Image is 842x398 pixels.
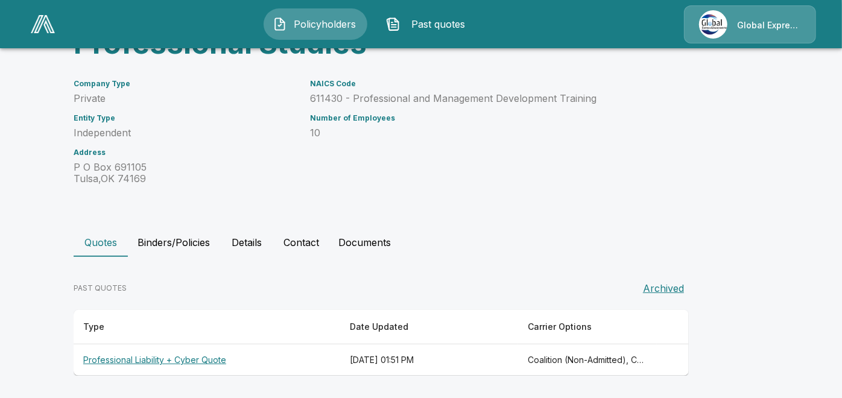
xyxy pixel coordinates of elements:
[74,310,689,376] table: responsive table
[74,162,296,185] p: P O Box 691105 Tulsa , OK 74169
[518,344,657,376] th: Coalition (Non-Admitted), Cowbell (Admitted), Cowbell (Non-Admitted), CFC (Admitted), Tokio Marin...
[405,17,472,31] span: Past quotes
[220,228,274,257] button: Details
[74,228,768,257] div: policyholder tabs
[74,283,127,294] p: PAST QUOTES
[638,276,689,300] button: Archived
[74,310,340,344] th: Type
[518,310,657,344] th: Carrier Options
[74,127,296,139] p: Independent
[310,127,650,139] p: 10
[377,8,481,40] button: Past quotes IconPast quotes
[737,19,801,31] p: Global Express Underwriters
[340,310,519,344] th: Date Updated
[74,80,296,88] h6: Company Type
[74,93,296,104] p: Private
[74,114,296,122] h6: Entity Type
[274,228,329,257] button: Contact
[329,228,400,257] button: Documents
[310,80,650,88] h6: NAICS Code
[684,5,816,43] a: Agency IconGlobal Express Underwriters
[699,10,727,39] img: Agency Icon
[74,344,340,376] th: Professional Liability + Cyber Quote
[292,17,358,31] span: Policyholders
[340,344,519,376] th: [DATE] 01:51 PM
[74,228,128,257] button: Quotes
[31,15,55,33] img: AA Logo
[74,148,296,157] h6: Address
[310,114,650,122] h6: Number of Employees
[310,93,650,104] p: 611430 - Professional and Management Development Training
[264,8,367,40] button: Policyholders IconPolicyholders
[273,17,287,31] img: Policyholders Icon
[386,17,400,31] img: Past quotes Icon
[128,228,220,257] button: Binders/Policies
